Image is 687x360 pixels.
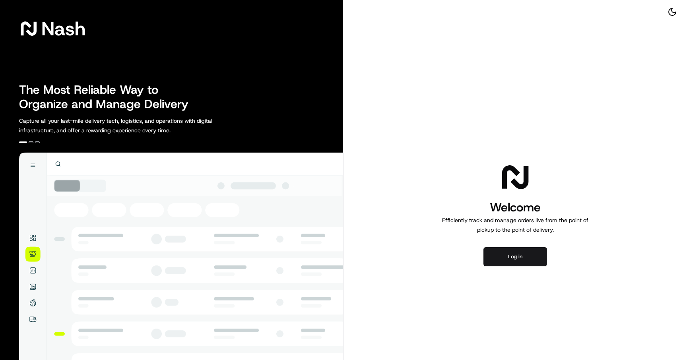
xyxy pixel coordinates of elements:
[19,83,197,111] h2: The Most Reliable Way to Organize and Manage Delivery
[483,247,547,266] button: Log in
[439,199,592,215] h1: Welcome
[41,21,85,37] span: Nash
[19,116,248,135] p: Capture all your last-mile delivery tech, logistics, and operations with digital infrastructure, ...
[439,215,592,234] p: Efficiently track and manage orders live from the point of pickup to the point of delivery.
